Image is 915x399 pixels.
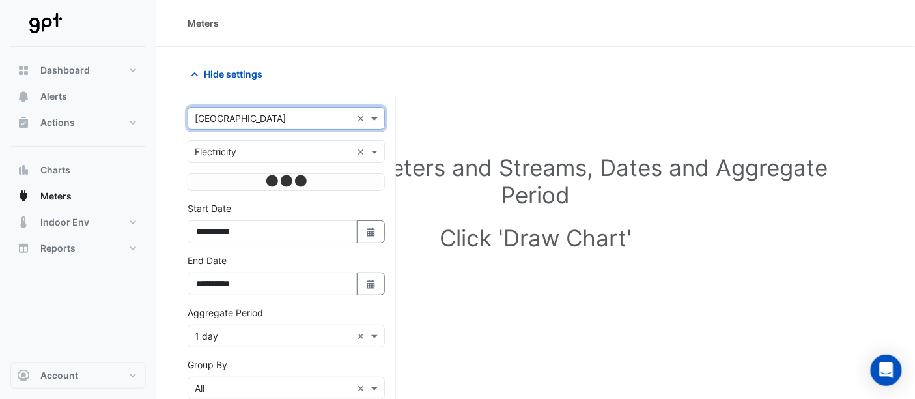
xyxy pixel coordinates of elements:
h1: Click 'Draw Chart' [208,224,863,252]
button: Dashboard [10,57,146,83]
button: Indoor Env [10,209,146,235]
span: Indoor Env [40,216,89,229]
app-icon: Actions [17,116,30,129]
button: Alerts [10,83,146,110]
img: Company Logo [16,10,74,37]
app-icon: Indoor Env [17,216,30,229]
span: Alerts [40,90,67,103]
button: Actions [10,110,146,136]
button: Account [10,362,146,389]
app-icon: Reports [17,242,30,255]
label: Group By [188,358,227,372]
span: Clear [357,381,368,395]
span: Hide settings [204,67,262,81]
span: Clear [357,111,368,125]
fa-icon: Select Date [365,278,377,289]
span: Reports [40,242,76,255]
div: Open Intercom Messenger [871,355,902,386]
button: Hide settings [188,63,271,85]
span: Clear [357,329,368,343]
span: Meters [40,190,72,203]
app-icon: Charts [17,164,30,177]
span: Clear [357,145,368,158]
button: Meters [10,183,146,209]
button: Reports [10,235,146,261]
button: Charts [10,157,146,183]
span: Dashboard [40,64,90,77]
label: Start Date [188,201,231,215]
span: Actions [40,116,75,129]
app-icon: Meters [17,190,30,203]
span: Charts [40,164,70,177]
label: End Date [188,254,227,267]
span: Account [40,369,78,382]
fa-icon: Select Date [365,226,377,237]
app-icon: Dashboard [17,64,30,77]
h1: Select Site, Meters and Streams, Dates and Aggregate Period [208,154,863,209]
label: Aggregate Period [188,306,263,319]
div: Meters [188,16,219,30]
app-icon: Alerts [17,90,30,103]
